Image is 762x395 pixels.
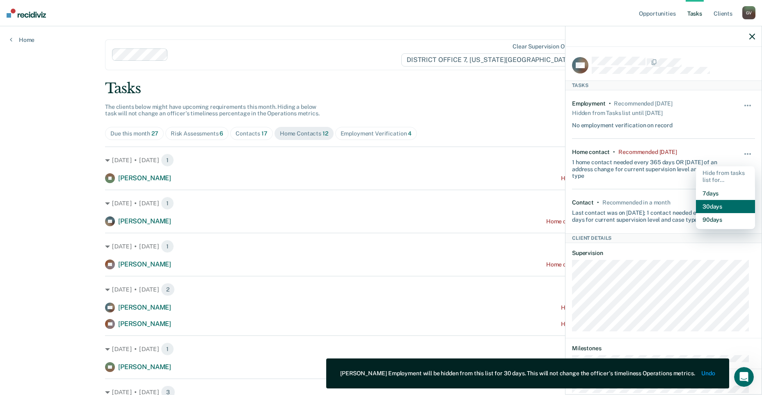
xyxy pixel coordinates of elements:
[597,199,599,206] div: •
[10,36,34,44] a: Home
[118,217,171,225] span: [PERSON_NAME]
[151,130,158,137] span: 27
[561,304,657,311] div: Home contact recommended [DATE]
[261,130,268,137] span: 17
[565,80,762,90] div: Tasks
[323,130,328,137] span: 12
[572,149,610,156] div: Home contact
[734,367,754,387] iframe: Intercom live chat
[696,200,755,213] button: 30 days
[105,103,320,117] span: The clients below might have upcoming requirements this month. Hiding a below task will not chang...
[561,321,657,328] div: Home contact recommended [DATE]
[118,174,171,182] span: [PERSON_NAME]
[546,218,657,225] div: Home contact recommended a month ago
[105,283,657,296] div: [DATE] • [DATE]
[220,130,223,137] span: 6
[609,100,611,107] div: •
[561,175,657,182] div: Home contact recommended [DATE]
[110,130,158,137] div: Due this month
[546,261,657,268] div: Home contact recommended a month ago
[696,166,755,187] div: Hide from tasks list for...
[7,9,46,18] img: Recidiviz
[614,100,672,107] div: Recommended 19 days ago
[572,107,663,119] div: Hidden from Tasks list until [DATE]
[408,130,412,137] span: 4
[161,240,174,253] span: 1
[105,240,657,253] div: [DATE] • [DATE]
[105,197,657,210] div: [DATE] • [DATE]
[742,6,755,19] div: G V
[236,130,268,137] div: Contacts
[105,154,657,167] div: [DATE] • [DATE]
[696,213,755,226] button: 90 days
[565,233,762,243] div: Client Details
[572,345,755,352] dt: Milestones
[401,53,584,67] span: DISTRICT OFFICE 7, [US_STATE][GEOGRAPHIC_DATA]
[340,370,695,377] div: [PERSON_NAME] Employment will be hidden from this list for 30 days. This will not change the offi...
[161,342,174,356] span: 1
[341,130,412,137] div: Employment Verification
[105,80,657,97] div: Tasks
[161,154,174,167] span: 1
[171,130,224,137] div: Risk Assessments
[572,206,725,223] div: Last contact was on [DATE]; 1 contact needed every 45 days for current supervision level and case...
[572,100,606,107] div: Employment
[572,250,755,257] dt: Supervision
[105,342,657,356] div: [DATE] • [DATE]
[613,149,615,156] div: •
[572,156,725,179] div: 1 home contact needed every 365 days OR [DATE] of an address change for current supervision level...
[118,303,171,311] span: [PERSON_NAME]
[602,199,670,206] div: Recommended in a month
[572,199,594,206] div: Contact
[702,370,715,377] button: Undo
[280,130,328,137] div: Home Contacts
[618,149,677,156] div: Recommended 19 days ago
[572,119,673,129] div: No employment verification on record
[118,260,171,268] span: [PERSON_NAME]
[696,187,755,200] button: 7 days
[161,283,175,296] span: 2
[118,320,171,328] span: [PERSON_NAME]
[513,43,582,50] div: Clear supervision officers
[161,197,174,210] span: 1
[118,363,171,371] span: [PERSON_NAME]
